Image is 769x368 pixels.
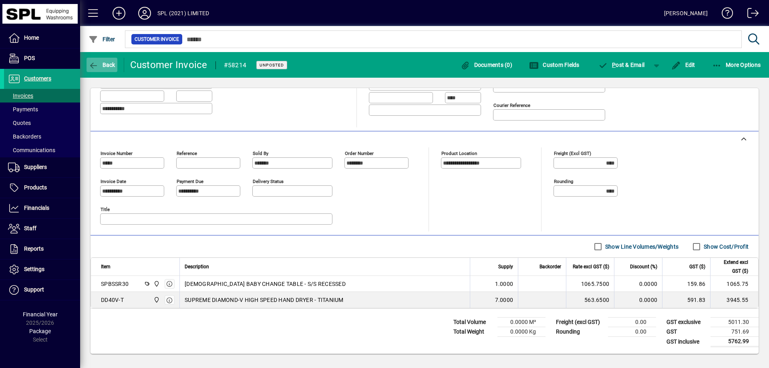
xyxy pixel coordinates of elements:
[24,225,36,231] span: Staff
[573,262,609,271] span: Rate excl GST ($)
[130,58,207,71] div: Customer Invoice
[710,292,758,308] td: 3945.55
[253,151,268,156] mat-label: Sold by
[495,296,513,304] span: 7.0000
[8,133,41,140] span: Backorders
[4,103,80,116] a: Payments
[101,179,126,184] mat-label: Invoice date
[662,327,711,337] td: GST
[24,34,39,41] span: Home
[571,280,609,288] div: 1065.7500
[711,337,759,347] td: 5762.99
[4,157,80,177] a: Suppliers
[253,179,284,184] mat-label: Delivery status
[497,327,546,337] td: 0.0000 Kg
[101,207,110,212] mat-label: Title
[552,318,608,327] td: Freight (excl GST)
[441,151,477,156] mat-label: Product location
[540,262,561,271] span: Backorder
[151,280,161,288] span: SPL (2021) Limited
[571,296,609,304] div: 563.6500
[157,7,209,20] div: SPL (2021) LIMITED
[23,311,58,318] span: Financial Year
[101,296,124,304] div: DD40V-T
[449,327,497,337] td: Total Weight
[80,58,124,72] app-page-header-button: Back
[4,143,80,157] a: Communications
[24,245,44,252] span: Reports
[664,7,708,20] div: [PERSON_NAME]
[662,276,710,292] td: 159.86
[29,328,51,334] span: Package
[224,59,247,72] div: #58214
[101,280,129,288] div: SPBSSR30
[554,151,591,156] mat-label: Freight (excl GST)
[24,164,47,170] span: Suppliers
[151,296,161,304] span: SPL (2021) Limited
[24,266,44,272] span: Settings
[4,178,80,198] a: Products
[4,48,80,68] a: POS
[24,184,47,191] span: Products
[185,296,344,304] span: SUPREME DIAMOND-V HIGH SPEED HAND DRYER - TITANIUM
[554,179,573,184] mat-label: Rounding
[4,280,80,300] a: Support
[604,243,678,251] label: Show Line Volumes/Weights
[260,62,284,68] span: Unposted
[89,36,115,42] span: Filter
[712,62,761,68] span: More Options
[449,318,497,327] td: Total Volume
[552,327,608,337] td: Rounding
[715,258,748,275] span: Extend excl GST ($)
[630,262,657,271] span: Discount (%)
[87,58,117,72] button: Back
[177,151,197,156] mat-label: Reference
[716,2,733,28] a: Knowledge Base
[185,262,209,271] span: Description
[598,62,645,68] span: ost & Email
[135,35,179,43] span: Customer Invoice
[106,6,132,20] button: Add
[498,262,513,271] span: Supply
[671,62,695,68] span: Edit
[710,58,763,72] button: More Options
[710,276,758,292] td: 1065.75
[4,239,80,259] a: Reports
[741,2,759,28] a: Logout
[101,262,111,271] span: Item
[4,198,80,218] a: Financials
[493,103,530,108] mat-label: Courier Reference
[345,151,374,156] mat-label: Order number
[711,327,759,337] td: 751.69
[4,116,80,130] a: Quotes
[8,147,55,153] span: Communications
[612,62,616,68] span: P
[24,286,44,293] span: Support
[4,130,80,143] a: Backorders
[8,120,31,126] span: Quotes
[662,337,711,347] td: GST inclusive
[4,219,80,239] a: Staff
[24,205,49,211] span: Financials
[8,93,33,99] span: Invoices
[608,318,656,327] td: 0.00
[497,318,546,327] td: 0.0000 M³
[8,106,38,113] span: Payments
[4,259,80,280] a: Settings
[594,58,649,72] button: Post & Email
[711,318,759,327] td: 5011.30
[101,151,133,156] mat-label: Invoice number
[614,276,662,292] td: 0.0000
[24,75,51,82] span: Customers
[460,62,512,68] span: Documents (0)
[4,89,80,103] a: Invoices
[177,179,203,184] mat-label: Payment due
[662,318,711,327] td: GST exclusive
[527,58,582,72] button: Custom Fields
[87,32,117,46] button: Filter
[4,28,80,48] a: Home
[702,243,749,251] label: Show Cost/Profit
[458,58,514,72] button: Documents (0)
[24,55,35,61] span: POS
[669,58,697,72] button: Edit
